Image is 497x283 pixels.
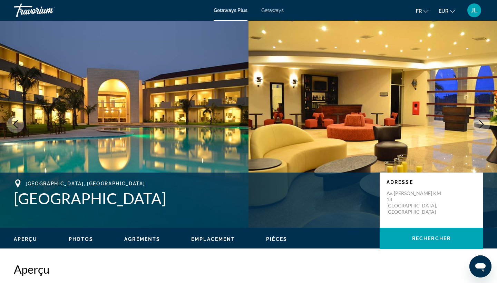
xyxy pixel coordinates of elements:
p: Av. [PERSON_NAME] KM 13 [GEOGRAPHIC_DATA], [GEOGRAPHIC_DATA] [387,190,442,215]
span: fr [416,8,422,14]
h2: Aperçu [14,262,483,276]
button: Aperçu [14,236,38,242]
span: [GEOGRAPHIC_DATA], [GEOGRAPHIC_DATA] [26,181,145,186]
button: Previous image [7,116,24,133]
h1: [GEOGRAPHIC_DATA] [14,189,373,207]
span: Rechercher [412,236,451,241]
button: Change currency [439,6,455,16]
span: JL [471,7,478,14]
button: User Menu [465,3,483,18]
button: Next image [473,116,490,133]
button: Agréments [124,236,160,242]
button: Pièces [266,236,287,242]
p: Adresse [387,179,476,185]
span: EUR [439,8,448,14]
button: Emplacement [191,236,235,242]
iframe: Bouton de lancement de la fenêtre de messagerie [469,255,491,277]
button: Change language [416,6,428,16]
button: Rechercher [380,228,483,249]
button: Photos [69,236,94,242]
a: Getaways [261,8,284,13]
a: Travorium [14,1,83,19]
a: Getaways Plus [214,8,247,13]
